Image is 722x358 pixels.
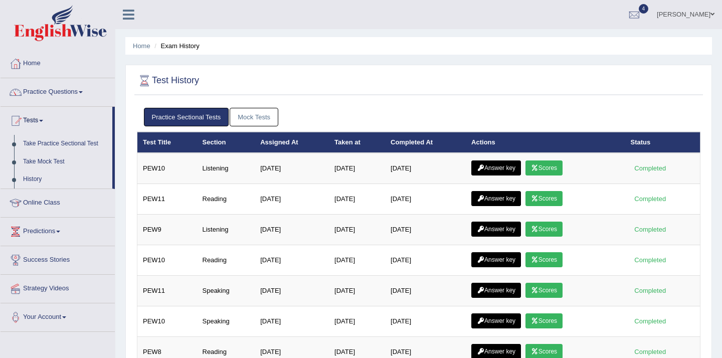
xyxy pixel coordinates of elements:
[197,184,255,215] td: Reading
[631,194,670,204] div: Completed
[19,170,112,189] a: History
[137,215,197,245] td: PEW9
[385,132,466,153] th: Completed At
[525,160,563,175] a: Scores
[230,108,278,126] a: Mock Tests
[255,276,329,306] td: [DATE]
[525,252,563,267] a: Scores
[329,306,385,337] td: [DATE]
[471,252,521,267] a: Answer key
[329,215,385,245] td: [DATE]
[197,276,255,306] td: Speaking
[137,132,197,153] th: Test Title
[1,246,115,271] a: Success Stories
[133,42,150,50] a: Home
[197,153,255,184] td: Listening
[525,313,563,328] a: Scores
[137,153,197,184] td: PEW10
[631,224,670,235] div: Completed
[329,245,385,276] td: [DATE]
[631,255,670,265] div: Completed
[385,184,466,215] td: [DATE]
[1,78,115,103] a: Practice Questions
[255,245,329,276] td: [DATE]
[19,153,112,171] a: Take Mock Test
[525,191,563,206] a: Scores
[385,153,466,184] td: [DATE]
[625,132,700,153] th: Status
[631,163,670,173] div: Completed
[1,50,115,75] a: Home
[152,41,200,51] li: Exam History
[471,160,521,175] a: Answer key
[639,4,649,14] span: 4
[255,306,329,337] td: [DATE]
[255,215,329,245] td: [DATE]
[255,153,329,184] td: [DATE]
[137,276,197,306] td: PEW11
[19,135,112,153] a: Take Practice Sectional Test
[471,222,521,237] a: Answer key
[385,306,466,337] td: [DATE]
[197,132,255,153] th: Section
[197,215,255,245] td: Listening
[466,132,625,153] th: Actions
[137,73,199,88] h2: Test History
[385,215,466,245] td: [DATE]
[471,313,521,328] a: Answer key
[385,245,466,276] td: [DATE]
[1,189,115,214] a: Online Class
[471,283,521,298] a: Answer key
[385,276,466,306] td: [DATE]
[525,222,563,237] a: Scores
[1,218,115,243] a: Predictions
[329,153,385,184] td: [DATE]
[144,108,229,126] a: Practice Sectional Tests
[631,316,670,326] div: Completed
[1,303,115,328] a: Your Account
[329,132,385,153] th: Taken at
[137,245,197,276] td: PEW10
[137,184,197,215] td: PEW11
[137,306,197,337] td: PEW10
[525,283,563,298] a: Scores
[471,191,521,206] a: Answer key
[631,285,670,296] div: Completed
[197,306,255,337] td: Speaking
[329,184,385,215] td: [DATE]
[631,346,670,357] div: Completed
[255,132,329,153] th: Assigned At
[329,276,385,306] td: [DATE]
[255,184,329,215] td: [DATE]
[1,275,115,300] a: Strategy Videos
[197,245,255,276] td: Reading
[1,107,112,132] a: Tests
